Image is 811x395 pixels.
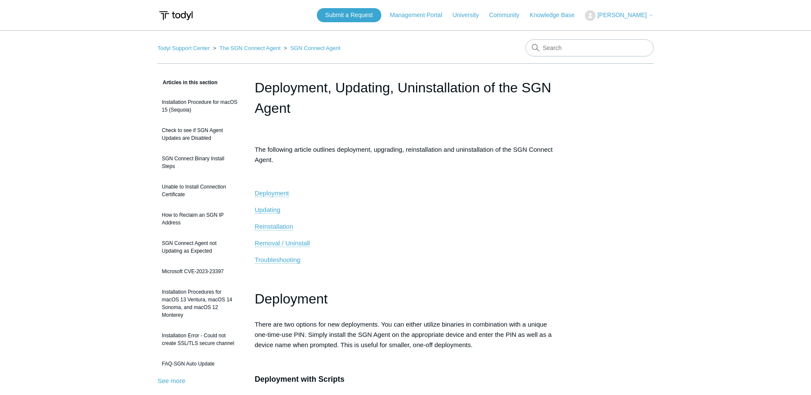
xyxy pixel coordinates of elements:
a: SGN Connect Agent [290,45,340,51]
a: Troubleshooting [255,256,301,264]
span: Deployment with Scripts [255,375,345,383]
a: Todyl Support Center [158,45,210,51]
span: [PERSON_NAME] [597,12,646,18]
span: The following article outlines deployment, upgrading, reinstallation and uninstallation of the SG... [255,146,553,163]
span: Troubleshooting [255,256,301,263]
a: Microsoft CVE-2023-23397 [158,263,242,280]
li: The SGN Connect Agent [211,45,282,51]
h1: Deployment, Updating, Uninstallation of the SGN Agent [255,77,557,118]
input: Search [525,39,654,56]
a: SGN Connect Agent not Updating as Expected [158,235,242,259]
img: Todyl Support Center Help Center home page [158,8,194,24]
a: FAQ-SGN Auto Update [158,356,242,372]
a: See more [158,377,186,384]
a: Submit a Request [317,8,381,22]
li: Todyl Support Center [158,45,212,51]
span: Articles in this section [158,80,218,85]
span: There are two options for new deployments. You can either utilize binaries in combination with a ... [255,321,552,348]
a: SGN Connect Binary Install Steps [158,150,242,174]
a: Installation Procedures for macOS 13 Ventura, macOS 14 Sonoma, and macOS 12 Monterey [158,284,242,323]
a: Unable to Install Connection Certificate [158,179,242,203]
a: Updating [255,206,280,214]
a: Removal / Uninstall [255,239,310,247]
a: University [452,11,487,20]
a: Installation Error - Could not create SSL/TLS secure channel [158,327,242,351]
button: [PERSON_NAME] [585,10,653,21]
li: SGN Connect Agent [282,45,340,51]
a: Deployment [255,189,289,197]
a: Community [489,11,528,20]
a: How to Reclaim an SGN IP Address [158,207,242,231]
a: The SGN Connect Agent [219,45,280,51]
a: Installation Procedure for macOS 15 (Sequoia) [158,94,242,118]
span: Updating [255,206,280,213]
span: Deployment [255,291,328,307]
a: Management Portal [390,11,451,20]
a: Knowledge Base [530,11,583,20]
a: Reinstallation [255,223,293,230]
a: Check to see if SGN Agent Updates are Disabled [158,122,242,146]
